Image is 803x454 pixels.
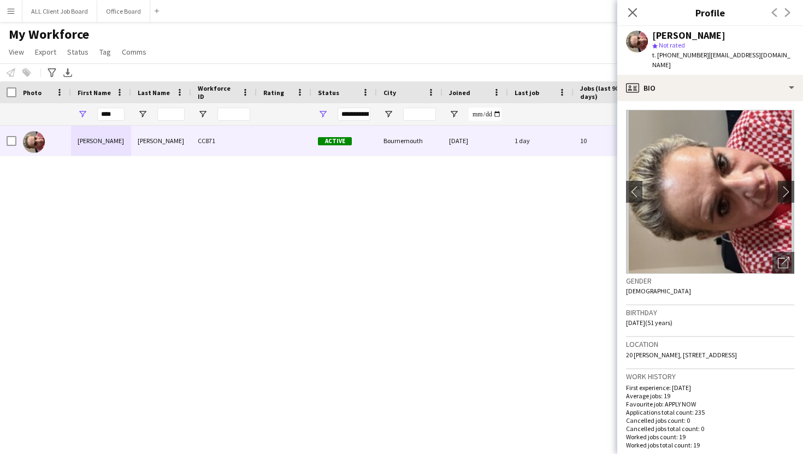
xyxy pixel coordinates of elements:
[508,126,574,156] div: 1 day
[574,126,645,156] div: 10
[63,45,93,59] a: Status
[377,126,442,156] div: Bournemouth
[35,47,56,57] span: Export
[318,137,352,145] span: Active
[626,287,691,295] span: [DEMOGRAPHIC_DATA]
[403,108,436,121] input: City Filter Input
[626,400,794,408] p: Favourite job: APPLY NOW
[61,66,74,79] app-action-btn: Export XLSX
[263,89,284,97] span: Rating
[138,109,147,119] button: Open Filter Menu
[31,45,61,59] a: Export
[626,384,794,392] p: First experience: [DATE]
[23,89,42,97] span: Photo
[97,108,125,121] input: First Name Filter Input
[4,45,28,59] a: View
[117,45,151,59] a: Comms
[626,351,737,359] span: 20 [PERSON_NAME], [STREET_ADDRESS]
[449,89,470,97] span: Joined
[71,126,131,156] div: [PERSON_NAME]
[9,26,89,43] span: My Workforce
[191,126,257,156] div: CC871
[626,308,794,317] h3: Birthday
[626,408,794,416] p: Applications total count: 235
[626,441,794,449] p: Worked jobs total count: 19
[580,84,625,101] span: Jobs (last 90 days)
[515,89,539,97] span: Last job
[122,47,146,57] span: Comms
[131,126,191,156] div: [PERSON_NAME]
[626,110,794,274] img: Crew avatar or photo
[626,433,794,441] p: Worked jobs count: 19
[617,75,803,101] div: Bio
[652,51,709,59] span: t. [PHONE_NUMBER]
[9,47,24,57] span: View
[45,66,58,79] app-action-btn: Advanced filters
[157,108,185,121] input: Last Name Filter Input
[626,276,794,286] h3: Gender
[442,126,508,156] div: [DATE]
[659,41,685,49] span: Not rated
[383,109,393,119] button: Open Filter Menu
[772,252,794,274] div: Open photos pop-in
[626,372,794,381] h3: Work history
[67,47,88,57] span: Status
[318,109,328,119] button: Open Filter Menu
[95,45,115,59] a: Tag
[626,319,672,327] span: [DATE] (51 years)
[449,109,459,119] button: Open Filter Menu
[469,108,501,121] input: Joined Filter Input
[626,424,794,433] p: Cancelled jobs total count: 0
[652,31,725,40] div: [PERSON_NAME]
[78,89,111,97] span: First Name
[217,108,250,121] input: Workforce ID Filter Input
[78,109,87,119] button: Open Filter Menu
[198,84,237,101] span: Workforce ID
[626,392,794,400] p: Average jobs: 19
[626,339,794,349] h3: Location
[617,5,803,20] h3: Profile
[99,47,111,57] span: Tag
[138,89,170,97] span: Last Name
[22,1,97,22] button: ALL Client Job Board
[318,89,339,97] span: Status
[626,416,794,424] p: Cancelled jobs count: 0
[198,109,208,119] button: Open Filter Menu
[652,51,790,69] span: | [EMAIL_ADDRESS][DOMAIN_NAME]
[97,1,150,22] button: Office Board
[23,131,45,153] img: Jean Ramsay
[383,89,396,97] span: City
